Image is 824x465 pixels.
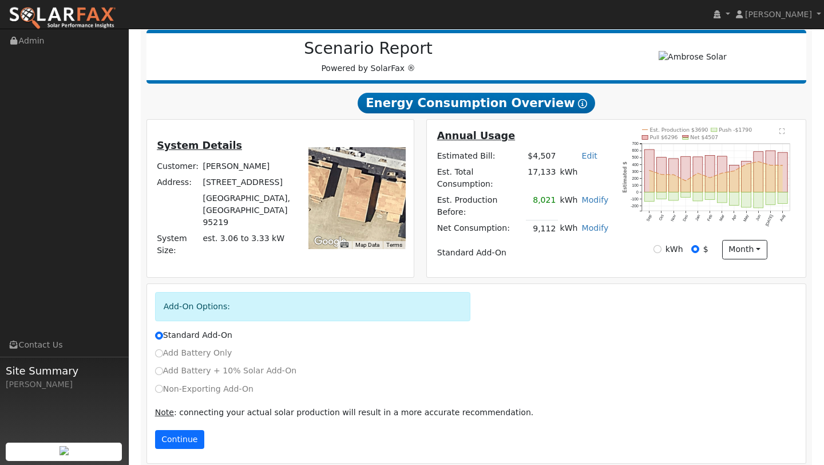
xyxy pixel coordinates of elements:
circle: onclick="" [685,180,687,182]
a: Modify [582,195,609,204]
rect: onclick="" [693,192,703,201]
button: Continue [155,430,204,450]
td: $4,507 [526,148,558,164]
span: : connecting your actual solar production will result in a more accurate recommendation. [155,408,534,417]
circle: onclick="" [734,170,735,172]
label: Standard Add-On [155,329,232,341]
text: 0 [636,190,639,194]
circle: onclick="" [758,161,759,163]
td: kWh [558,164,611,192]
button: Keyboard shortcuts [340,241,348,249]
circle: onclick="" [782,164,784,166]
rect: onclick="" [693,157,703,192]
text: Pull $6296 [650,134,678,140]
rect: onclick="" [717,192,727,203]
text: 300 [632,170,639,174]
label: $ [703,243,708,255]
label: kWh [665,243,683,255]
text: Sep [645,214,652,223]
u: Note [155,408,174,417]
text: -100 [631,197,639,201]
rect: onclick="" [705,192,715,200]
text: Apr [731,214,738,222]
rect: onclick="" [669,192,679,200]
rect: onclick="" [766,151,775,192]
span: est. 3.06 to 3.33 kW [203,234,284,243]
circle: onclick="" [770,164,771,166]
circle: onclick="" [746,163,747,165]
td: 8,021 [526,192,558,220]
rect: onclick="" [742,192,751,207]
label: Add Battery + 10% Solar Add-On [155,365,297,377]
rect: onclick="" [742,161,751,192]
a: Edit [582,151,597,160]
td: 9,112 [526,220,558,237]
text: Est. Production $3690 [650,127,708,133]
rect: onclick="" [766,192,775,205]
button: Map Data [355,241,379,249]
text: 100 [632,183,639,187]
label: Add Battery Only [155,347,232,359]
text: Aug [779,214,786,223]
td: Estimated Bill: [435,148,526,164]
text: -200 [631,204,639,208]
td: Customer: [155,158,201,174]
text: 700 [632,141,639,145]
input: $ [691,245,699,253]
u: System Details [157,140,242,151]
rect: onclick="" [730,165,739,192]
img: Google [311,234,349,249]
text: Feb [706,214,712,222]
circle: onclick="" [673,174,675,176]
img: SolarFax [9,6,116,30]
rect: onclick="" [681,192,691,198]
text: Jan [695,214,701,222]
td: Standard Add-On [435,245,611,261]
a: Open this area in Google Maps (opens a new window) [311,234,349,249]
img: Ambrose Solar [659,51,727,63]
text: Jun [755,214,762,222]
input: kWh [653,245,661,253]
rect: onclick="" [681,156,691,192]
input: Add Battery + 10% Solar Add-On [155,367,163,375]
div: Add-On Options: [155,292,470,321]
rect: onclick="" [778,152,788,192]
input: Non-Exporting Add-On [155,385,163,393]
circle: onclick="" [660,174,662,175]
a: Terms (opens in new tab) [386,242,402,248]
circle: onclick="" [722,172,723,174]
text: 200 [632,176,639,180]
text: [DATE] [764,214,774,227]
td: kWh [558,220,580,237]
h2: Scenario Report [158,39,579,58]
rect: onclick="" [778,192,788,204]
rect: onclick="" [669,159,679,192]
td: Est. Total Consumption: [435,164,526,192]
text: 400 [632,163,639,167]
text: Mar [719,214,726,222]
rect: onclick="" [656,192,666,199]
text: Estimated $ [622,161,628,193]
circle: onclick="" [709,177,711,179]
rect: onclick="" [644,192,654,202]
text: Nov [670,214,677,222]
text: 500 [632,156,639,160]
input: Add Battery Only [155,349,163,357]
text: Net $4507 [690,134,718,140]
rect: onclick="" [754,192,763,208]
button: month [722,240,767,259]
span: [PERSON_NAME] [745,10,812,19]
rect: onclick="" [644,149,654,192]
u: Annual Usage [437,130,515,141]
td: kWh [558,192,580,220]
td: System Size [201,231,296,259]
td: [GEOGRAPHIC_DATA], [GEOGRAPHIC_DATA] 95219 [201,190,296,230]
td: Address: [155,174,201,190]
text: Oct [658,214,664,222]
text: Dec [682,214,689,222]
td: Net Consumption: [435,220,526,237]
td: [PERSON_NAME] [201,158,296,174]
input: Standard Add-On [155,332,163,340]
div: Powered by SolarFax ® [152,39,585,74]
text:  [779,128,785,135]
